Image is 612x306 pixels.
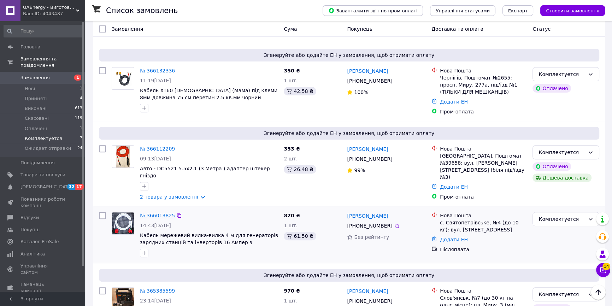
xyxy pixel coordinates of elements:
span: Створити замовлення [546,8,599,13]
span: 820 ₴ [284,213,300,218]
span: 1 шт. [284,298,298,304]
span: 353 ₴ [284,146,300,152]
span: 100% [354,89,368,95]
a: [PERSON_NAME] [347,212,388,219]
a: Додати ЕН [440,184,468,190]
div: Нова Пошта [440,287,527,294]
div: Нова Пошта [440,67,527,74]
span: Головна [20,44,40,50]
span: Замовлення [20,75,50,81]
a: Фото товару [112,67,134,90]
span: Показники роботи компанії [20,196,65,209]
div: Оплачено [532,162,571,171]
span: Покупці [20,226,40,233]
a: [PERSON_NAME] [347,67,388,75]
div: Нова Пошта [440,212,527,219]
div: Чернігів, Поштомат №2655: просп. Миру, 277а, під'їзд №1 (ТІЛЬКИ ДЛЯ МЕШКАНЦІВ) [440,74,527,95]
span: Ожидает отправки [25,145,71,152]
span: 2 шт. [284,156,298,161]
span: [DEMOGRAPHIC_DATA] [20,184,73,190]
span: Управління сайтом [20,263,65,276]
span: 99% [354,167,365,173]
span: Виконані [25,105,47,112]
a: Авто - DC5521 5.5х2.1 (3 Метра ) адаптер штекер гніздо [140,166,270,178]
a: № 366132336 [140,68,175,73]
div: Комплектуется [539,290,585,298]
button: Створити замовлення [540,5,605,16]
button: Чат з покупцем14 [596,263,610,277]
input: Пошук [4,25,83,37]
span: Експорт [508,8,528,13]
img: Фото товару [116,146,130,167]
span: 350 ₴ [284,68,300,73]
span: Покупець [347,26,372,32]
span: Аналітика [20,251,45,257]
div: Пром-оплата [440,108,527,115]
span: Cума [284,26,297,32]
span: Оплачені [25,125,47,132]
a: Фото товару [112,212,134,235]
a: 2 товара у замовленні [140,194,198,200]
span: 4 [80,95,82,102]
span: 09:13[DATE] [140,156,171,161]
div: Оплачено [532,84,571,93]
img: Фото товару [112,212,134,234]
div: [PHONE_NUMBER] [346,154,394,164]
a: Кабель мережевий вилка-вилка 4 м для генераторів зарядних станцій та інверторів 16 Ампер з заземл... [140,233,278,252]
span: Повідомлення [20,160,55,166]
img: Фото товару [112,71,134,86]
a: Фото товару [112,145,134,168]
div: Післяплата [440,246,527,253]
a: Додати ЕН [440,99,468,105]
a: № 366013825 [140,213,175,218]
div: 61.50 ₴ [284,232,316,240]
span: 613 [75,105,82,112]
a: № 365385599 [140,288,175,294]
span: Згенеруйте або додайте ЕН у замовлення, щоб отримати оплату [102,52,596,59]
span: Відгуки [20,214,39,221]
div: Комплектуется [539,70,585,78]
span: Статус [532,26,551,32]
span: 7 [80,135,82,142]
button: Управління статусами [430,5,495,16]
div: [GEOGRAPHIC_DATA], Поштомат №39658: вул. [PERSON_NAME][STREET_ADDRESS] (біля під'їзду №3) [440,152,527,181]
span: 970 ₴ [284,288,300,294]
span: Нові [25,86,35,92]
button: Наверх [591,285,606,300]
span: 1 [80,125,82,132]
span: 1 [80,86,82,92]
button: Експорт [502,5,534,16]
span: Без рейтингу [354,234,389,240]
span: 17 [75,184,83,190]
span: Каталог ProSale [20,239,59,245]
a: № 366112209 [140,146,175,152]
span: Замовлення та повідомлення [20,56,85,69]
span: Прийняті [25,95,47,102]
div: Пром-оплата [440,193,527,200]
span: Комплектуется [25,135,62,142]
span: Завантажити звіт по пром-оплаті [328,7,417,14]
div: [PHONE_NUMBER] [346,221,394,231]
a: Додати ЕН [440,237,468,242]
div: Нова Пошта [440,145,527,152]
span: Доставка та оплата [431,26,483,32]
span: 1 [74,75,81,81]
span: 23:14[DATE] [140,298,171,304]
span: 119 [75,115,82,122]
span: Управління статусами [436,8,490,13]
span: UAEnergy - Виготовленния кабелів [23,4,76,11]
h1: Список замовлень [106,6,178,15]
span: Згенеруйте або додайте ЕН у замовлення, щоб отримати оплату [102,130,596,137]
div: Дешева доставка [532,173,591,182]
a: Кабель XT60 [DEMOGRAPHIC_DATA] (Мама) під клеми 8мм довжина 75 см перетин 2.5 кв.мм чорний подвій... [140,88,277,107]
div: Комплектуется [539,148,585,156]
span: Згенеруйте або додайте ЕН у замовлення, щоб отримати оплату [102,272,596,279]
span: 14:43[DATE] [140,223,171,228]
span: Товари та послуги [20,172,65,178]
span: Скасовані [25,115,49,122]
span: Замовлення [112,26,143,32]
div: Ваш ID: 4043487 [23,11,85,17]
span: 1 шт. [284,223,298,228]
div: с. Святопетрівське, №4 (до 10 кг): вул. [STREET_ADDRESS] [440,219,527,233]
